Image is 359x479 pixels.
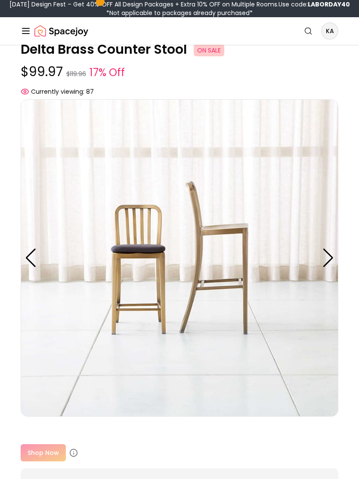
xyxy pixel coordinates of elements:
a: Spacejoy [34,22,88,40]
p: Delta Brass Counter Stool [21,42,338,57]
small: 17% Off [90,65,125,80]
small: $119.96 [66,70,86,78]
span: KA [322,23,337,39]
button: KA [321,22,338,40]
nav: Global [21,17,338,45]
img: Spacejoy Logo [34,22,88,40]
span: Currently viewing: [31,87,84,96]
span: ON SALE [194,44,224,56]
img: https://storage.googleapis.com/spacejoy-main/assets/614b2cef550662001d5a8869/product_1_49hl7lkj7mmb [21,99,338,417]
span: 87 [86,87,94,96]
span: *Not applicable to packages already purchased* [106,9,253,17]
p: $99.97 [21,64,338,80]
